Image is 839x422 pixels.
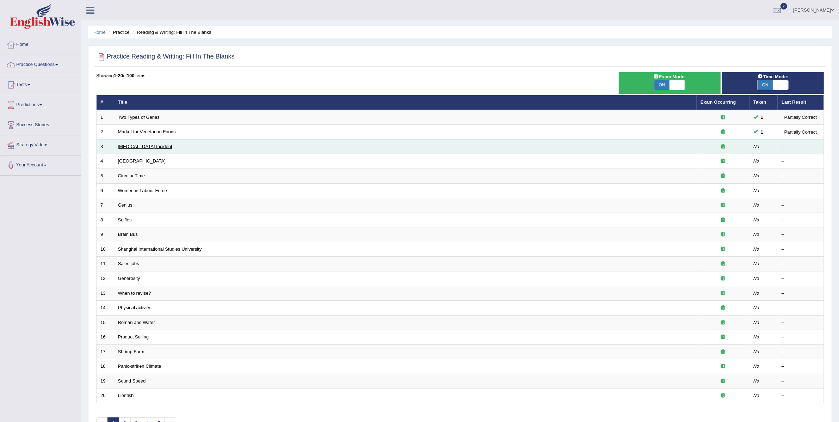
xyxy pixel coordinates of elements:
td: 18 [97,359,114,374]
td: 10 [97,242,114,257]
a: Home [0,35,81,53]
a: Sales jobs [118,261,139,266]
div: Exam occurring question [701,275,746,282]
a: Circular Time [118,173,145,178]
em: No [753,363,759,369]
td: 19 [97,374,114,389]
em: No [753,349,759,354]
div: Exam occurring question [701,392,746,399]
th: # [97,95,114,110]
a: Tests [0,75,81,93]
a: [GEOGRAPHIC_DATA] [118,158,166,164]
em: No [753,378,759,384]
div: Exam occurring question [701,143,746,150]
span: OFF [685,80,700,90]
a: Success Stories [0,115,81,133]
span: Exam Mode: [650,73,689,80]
div: – [782,188,820,194]
div: – [782,158,820,165]
a: Your Account [0,155,81,173]
div: – [782,246,820,253]
li: Reading & Writing: Fill In The Blanks [131,29,211,36]
div: – [782,349,820,355]
td: 16 [97,330,114,345]
div: – [782,231,820,238]
em: No [753,202,759,208]
a: Exam Occurring [701,99,736,105]
a: Roman and Water [118,320,155,325]
div: Show exams occurring in exams [619,72,721,94]
div: Exam occurring question [701,363,746,370]
div: – [782,275,820,282]
span: OFF [788,80,803,90]
div: – [782,334,820,341]
div: Exam occurring question [701,378,746,385]
td: 8 [97,213,114,227]
div: Exam occurring question [701,305,746,311]
em: No [753,320,759,325]
em: No [753,393,759,398]
em: No [753,334,759,340]
div: Exam occurring question [701,173,746,179]
div: – [782,378,820,385]
td: 6 [97,183,114,198]
span: ON [654,80,670,90]
a: Selfies [118,217,132,222]
div: Showing of items. [96,72,824,79]
h2: Practice Reading & Writing: Fill In The Blanks [96,51,235,62]
div: Exam occurring question [701,188,746,194]
em: No [753,246,759,252]
a: Genius [118,202,132,208]
div: Exam occurring question [701,217,746,224]
div: – [782,173,820,179]
a: Lionfish [118,393,134,398]
div: Exam occurring question [701,114,746,121]
th: Taken [749,95,778,110]
div: Exam occurring question [701,158,746,165]
div: Exam occurring question [701,334,746,341]
span: You can still take this question [758,128,766,136]
td: 15 [97,315,114,330]
div: – [782,363,820,370]
a: When to revise? [118,290,151,296]
td: 20 [97,389,114,403]
span: Time Mode: [755,73,791,80]
div: Exam occurring question [701,246,746,253]
em: No [753,276,759,281]
div: Exam occurring question [701,231,746,238]
a: Women in Labour Force [118,188,167,193]
td: 14 [97,301,114,316]
b: 100 [127,73,135,78]
em: No [753,217,759,222]
div: Exam occurring question [701,319,746,326]
em: No [753,158,759,164]
td: 5 [97,169,114,184]
td: 4 [97,154,114,169]
a: Generosity [118,276,140,281]
a: Practice Questions [0,55,81,73]
td: 3 [97,139,114,154]
em: No [753,144,759,149]
em: No [753,261,759,266]
em: No [753,305,759,310]
a: Sound Speed [118,378,146,384]
div: Partially Correct [782,128,820,136]
td: 17 [97,344,114,359]
b: 1-20 [114,73,123,78]
a: Strategy Videos [0,135,81,153]
a: Physical activity [118,305,150,310]
span: You can still take this question [758,114,766,121]
td: 9 [97,227,114,242]
em: No [753,232,759,237]
a: Two Types of Genes [118,115,160,120]
div: Exam occurring question [701,202,746,209]
td: 13 [97,286,114,301]
em: No [753,173,759,178]
a: [MEDICAL_DATA] Incident [118,144,172,149]
td: 7 [97,198,114,213]
div: – [782,290,820,297]
div: – [782,319,820,326]
span: 2 [781,3,788,10]
div: Exam occurring question [701,290,746,297]
div: – [782,143,820,150]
